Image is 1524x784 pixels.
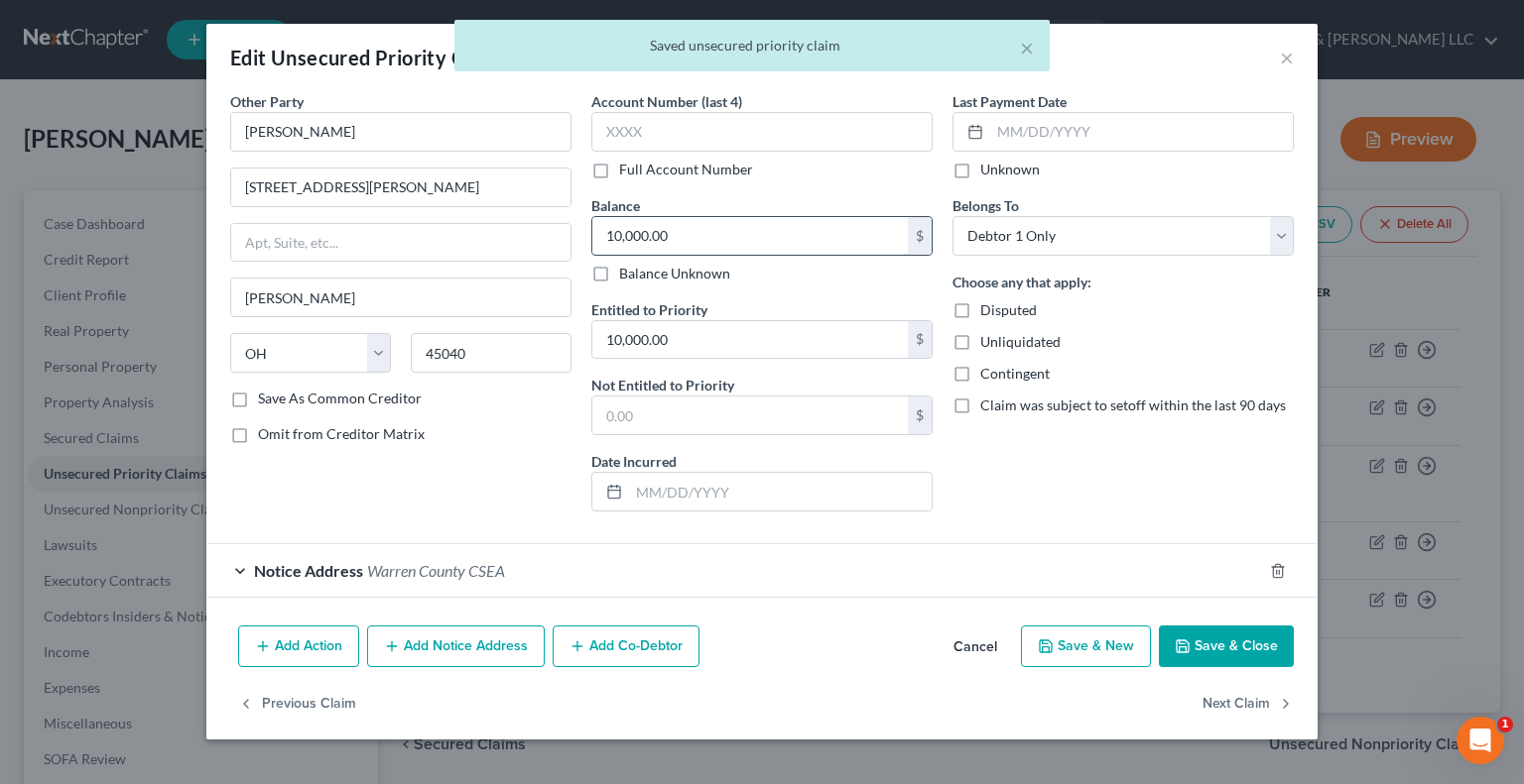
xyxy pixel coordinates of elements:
[231,168,571,206] input: Enter address...
[980,160,1040,179] label: Unknown
[230,112,571,152] input: Search creditor by name...
[258,425,425,442] span: Omit from Creditor Matrix
[231,224,571,262] input: Apt, Suite, etc...
[1203,683,1294,725] button: Next Claim
[990,113,1293,151] input: MM/DD/YYYY
[980,365,1050,382] span: Contingent
[952,197,1019,214] span: Belongs To
[938,627,1013,667] button: Cancel
[553,625,699,667] button: Add Co-Debtor
[411,333,571,373] input: Enter zip...
[238,625,359,667] button: Add Action
[908,396,932,434] div: $
[619,160,753,179] label: Full Account Number
[231,279,571,316] input: Enter city...
[591,451,677,472] label: Date Incurred
[592,321,908,359] input: 0.00
[591,375,734,395] label: Not Entitled to Priority
[592,396,908,434] input: 0.00
[1021,625,1151,667] button: Save & New
[980,396,1286,413] span: Claim was subject to setoff within the last 90 days
[1457,717,1504,764] iframe: Intercom live chat
[470,36,1034,56] div: Saved unsecured priority claim
[952,91,1067,112] label: Last Payment Date
[367,625,545,667] button: Add Notice Address
[629,473,932,510] input: MM/DD/YYYY
[254,561,363,580] span: Notice Address
[258,389,422,408] label: Save As Common Creditor
[592,217,908,255] input: 0.00
[230,93,304,110] span: Other Party
[367,561,505,580] span: Warren County CSEA
[591,299,707,320] label: Entitled to Priority
[1020,36,1034,59] button: ×
[619,264,730,283] label: Balance Unknown
[980,333,1061,350] span: Unliquidated
[980,301,1037,318] span: Disputed
[908,217,932,255] div: $
[591,195,640,216] label: Balance
[1159,625,1294,667] button: Save & Close
[908,321,932,359] div: $
[591,91,742,112] label: Account Number (last 4)
[238,683,356,725] button: Previous Claim
[591,112,933,152] input: XXXX
[952,272,1091,292] label: Choose any that apply:
[1497,717,1513,732] span: 1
